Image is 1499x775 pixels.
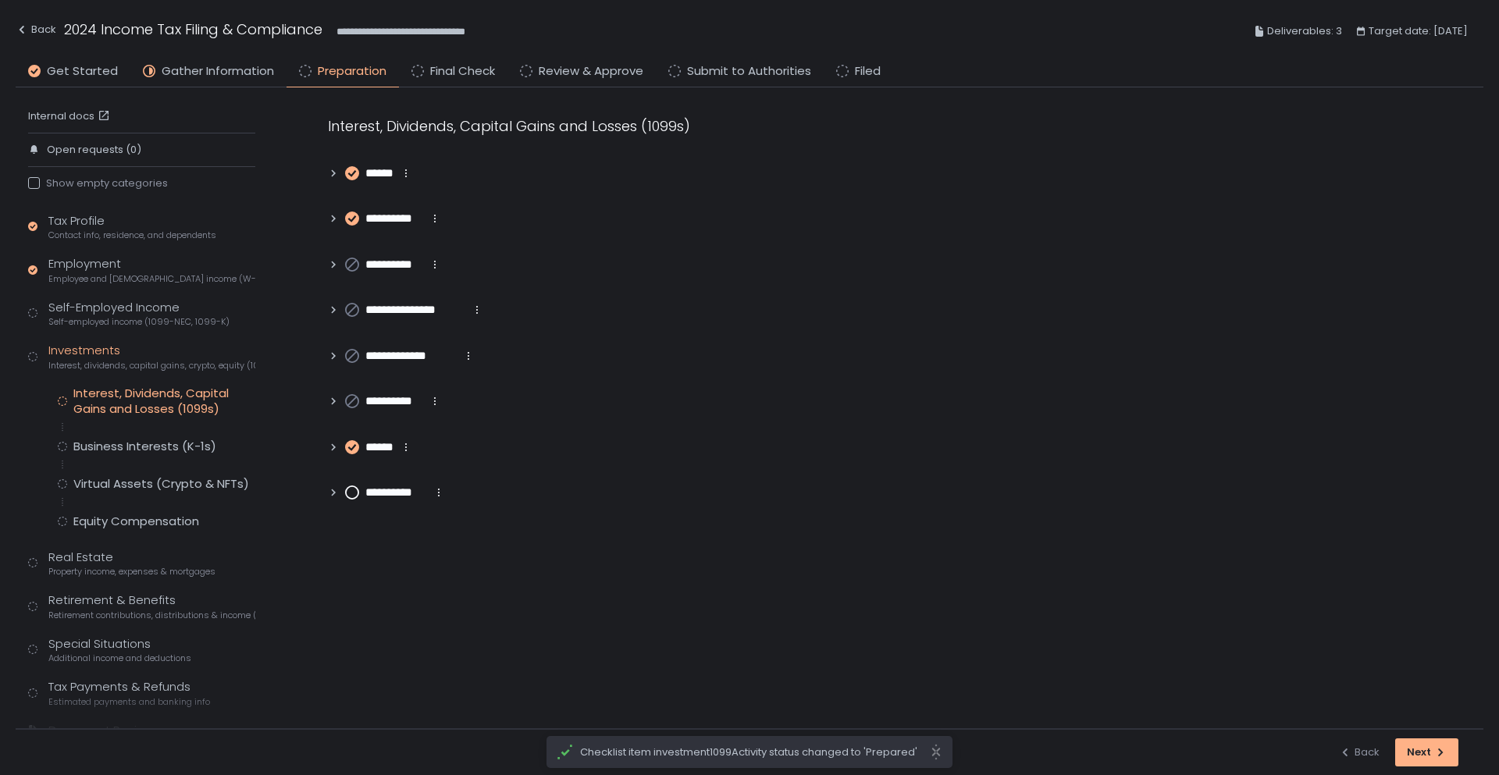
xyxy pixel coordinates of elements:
[48,610,255,621] span: Retirement contributions, distributions & income (1099-R, 5498)
[48,678,210,708] div: Tax Payments & Refunds
[48,635,191,665] div: Special Situations
[48,273,255,285] span: Employee and [DEMOGRAPHIC_DATA] income (W-2s)
[318,62,386,80] span: Preparation
[16,20,56,39] div: Back
[73,514,199,529] div: Equity Compensation
[930,744,942,760] svg: close
[48,566,215,578] span: Property income, expenses & mortgages
[48,342,255,372] div: Investments
[1267,22,1342,41] span: Deliverables: 3
[16,19,56,44] button: Back
[1369,22,1468,41] span: Target date: [DATE]
[48,652,191,664] span: Additional income and deductions
[48,592,255,621] div: Retirement & Benefits
[855,62,881,80] span: Filed
[687,62,811,80] span: Submit to Authorities
[48,360,255,372] span: Interest, dividends, capital gains, crypto, equity (1099s, K-1s)
[1339,745,1380,759] div: Back
[48,549,215,578] div: Real Estate
[1395,738,1458,766] button: Next
[48,229,216,241] span: Contact info, residence, and dependents
[48,316,230,328] span: Self-employed income (1099-NEC, 1099-K)
[539,62,643,80] span: Review & Approve
[47,143,141,157] span: Open requests (0)
[73,386,255,417] div: Interest, Dividends, Capital Gains and Losses (1099s)
[1339,738,1380,766] button: Back
[47,62,118,80] span: Get Started
[64,19,322,40] h1: 2024 Income Tax Filing & Compliance
[1407,745,1447,759] div: Next
[28,109,113,123] a: Internal docs
[48,212,216,242] div: Tax Profile
[48,255,255,285] div: Employment
[73,439,216,454] div: Business Interests (K-1s)
[48,696,210,708] span: Estimated payments and banking info
[48,299,230,329] div: Self-Employed Income
[580,745,930,759] span: Checklist item investment1099Activity status changed to 'Prepared'
[162,62,274,80] span: Gather Information
[430,62,495,80] span: Final Check
[48,722,154,740] div: Document Review
[328,116,1077,137] div: Interest, Dividends, Capital Gains and Losses (1099s)
[73,476,249,492] div: Virtual Assets (Crypto & NFTs)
